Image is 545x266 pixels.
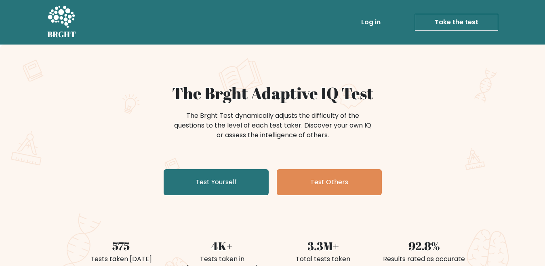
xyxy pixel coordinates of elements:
[277,169,382,195] a: Test Others
[379,237,470,254] div: 92.8%
[164,169,269,195] a: Test Yourself
[76,254,167,264] div: Tests taken [DATE]
[47,30,76,39] h5: BRGHT
[358,14,384,30] a: Log in
[76,237,167,254] div: 575
[76,83,470,103] h1: The Brght Adaptive IQ Test
[278,254,369,264] div: Total tests taken
[379,254,470,264] div: Results rated as accurate
[415,14,498,31] a: Take the test
[278,237,369,254] div: 3.3M+
[177,237,268,254] div: 4K+
[172,111,374,140] div: The Brght Test dynamically adjusts the difficulty of the questions to the level of each test take...
[47,3,76,41] a: BRGHT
